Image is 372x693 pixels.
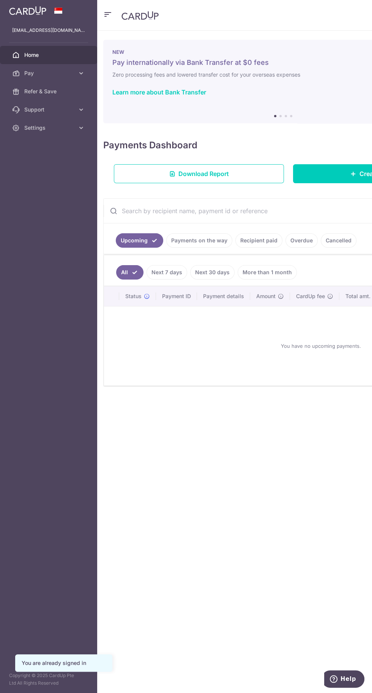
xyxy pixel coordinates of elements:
span: Refer & Save [24,88,74,95]
iframe: Opens a widget where you can find more information [324,670,364,689]
a: Next 7 days [147,265,187,280]
h4: Payments Dashboard [103,138,197,152]
span: Settings [24,124,74,132]
span: Download Report [178,169,229,178]
span: Status [125,292,142,300]
img: CardUp [121,11,159,20]
div: You are already signed in [22,659,106,667]
span: Total amt. [345,292,370,300]
a: Learn more about Bank Transfer [112,88,206,96]
a: Next 30 days [190,265,235,280]
span: Pay [24,69,74,77]
span: Support [24,106,74,113]
span: Amount [256,292,276,300]
a: Download Report [114,164,284,183]
th: Payment ID [156,286,197,306]
a: Payments on the way [166,233,232,248]
a: Overdue [285,233,318,248]
span: Home [24,51,74,59]
span: CardUp fee [296,292,325,300]
a: More than 1 month [238,265,297,280]
a: Recipient paid [235,233,282,248]
a: Upcoming [116,233,163,248]
th: Payment details [197,286,250,306]
img: CardUp [9,6,46,15]
p: [EMAIL_ADDRESS][DOMAIN_NAME] [12,27,85,34]
a: All [116,265,143,280]
a: Cancelled [321,233,356,248]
